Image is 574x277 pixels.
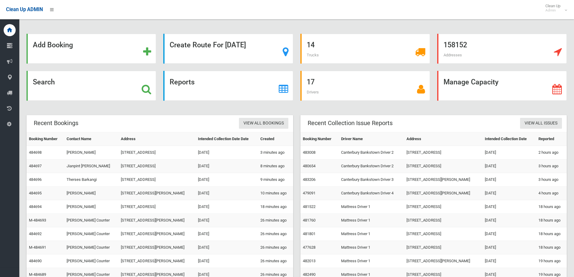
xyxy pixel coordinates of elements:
td: [STREET_ADDRESS] [404,214,482,227]
td: [DATE] [482,187,536,200]
td: [STREET_ADDRESS][PERSON_NAME] [404,173,482,187]
td: [DATE] [196,173,258,187]
a: Create Route For [DATE] [163,34,293,64]
td: 18 minutes ago [258,200,293,214]
td: Mattress Driver 1 [339,254,404,268]
td: 26 minutes ago [258,254,293,268]
td: 9 minutes ago [258,173,293,187]
td: [DATE] [482,146,536,159]
header: Recent Collection Issue Reports [300,117,400,129]
td: [PERSON_NAME] Counter [64,227,118,241]
td: [STREET_ADDRESS] [404,146,482,159]
span: Addresses [444,53,462,57]
td: [DATE] [482,241,536,254]
td: 19 hours ago [536,254,567,268]
td: 26 minutes ago [258,214,293,227]
a: 477628 [303,245,315,250]
a: 484692 [29,231,42,236]
a: 158152 Addresses [437,34,567,64]
td: [DATE] [482,200,536,214]
th: Created [258,132,293,146]
td: [DATE] [482,214,536,227]
a: 479091 [303,191,315,195]
strong: Add Booking [33,41,73,49]
a: M-484691 [29,245,46,250]
header: Recent Bookings [27,117,86,129]
td: [PERSON_NAME] Counter [64,214,118,227]
td: [STREET_ADDRESS] [118,200,196,214]
td: [PERSON_NAME] Counter [64,241,118,254]
th: Intended Collection Date [482,132,536,146]
td: [DATE] [482,227,536,241]
td: [STREET_ADDRESS] [404,200,482,214]
th: Booking Number [27,132,64,146]
td: Mattress Driver 1 [339,241,404,254]
span: Drivers [307,90,319,94]
a: View All Issues [520,118,562,129]
td: Canterbury Bankstown Driver 4 [339,187,404,200]
td: 18 hours ago [536,214,567,227]
td: Jianpint [PERSON_NAME] [64,159,118,173]
th: Address [118,132,196,146]
td: [STREET_ADDRESS][PERSON_NAME] [118,187,196,200]
a: 481522 [303,204,315,209]
a: 484698 [29,150,42,155]
a: 484697 [29,164,42,168]
th: Address [404,132,482,146]
td: [STREET_ADDRESS] [118,173,196,187]
th: Reported [536,132,567,146]
a: 481801 [303,231,315,236]
a: M-484689 [29,272,46,277]
td: Canterbury Bankstown Driver 3 [339,173,404,187]
a: 483008 [303,150,315,155]
a: 482490 [303,272,315,277]
th: Driver Name [339,132,404,146]
a: 483206 [303,177,315,182]
a: 484694 [29,204,42,209]
td: Mattress Driver 1 [339,227,404,241]
td: [STREET_ADDRESS][PERSON_NAME] [404,254,482,268]
strong: Manage Capacity [444,78,498,86]
td: 26 minutes ago [258,227,293,241]
strong: Search [33,78,55,86]
strong: 17 [307,78,315,86]
td: [PERSON_NAME] [64,200,118,214]
th: Booking Number [300,132,339,146]
td: [STREET_ADDRESS][PERSON_NAME] [118,227,196,241]
td: 8 minutes ago [258,159,293,173]
td: 18 hours ago [536,241,567,254]
td: [DATE] [482,173,536,187]
td: [DATE] [196,214,258,227]
td: [STREET_ADDRESS] [404,241,482,254]
td: Canterbury Bankstown Driver 2 [339,146,404,159]
td: [DATE] [196,159,258,173]
a: M-484693 [29,218,46,222]
td: [PERSON_NAME] [64,187,118,200]
small: Admin [545,8,560,13]
td: [DATE] [196,227,258,241]
th: Contact Name [64,132,118,146]
td: [DATE] [196,187,258,200]
a: 17 Drivers [300,71,430,101]
td: 2 hours ago [536,146,567,159]
a: 484696 [29,177,42,182]
td: Canterbury Bankstown Driver 2 [339,159,404,173]
td: 3 hours ago [536,173,567,187]
a: Reports [163,71,293,101]
a: 480654 [303,164,315,168]
td: Therses Barkangi [64,173,118,187]
td: [PERSON_NAME] [64,146,118,159]
th: Intended Collection Date Date [196,132,258,146]
td: [DATE] [196,254,258,268]
td: [STREET_ADDRESS][PERSON_NAME] [118,241,196,254]
td: [PERSON_NAME] Counter [64,254,118,268]
td: Mattress Driver 1 [339,214,404,227]
td: [DATE] [196,241,258,254]
a: 484690 [29,259,42,263]
a: 484695 [29,191,42,195]
a: 14 Trucks [300,34,430,64]
span: Clean Up [542,4,566,13]
a: Manage Capacity [437,71,567,101]
td: 18 hours ago [536,227,567,241]
strong: Create Route For [DATE] [170,41,246,49]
